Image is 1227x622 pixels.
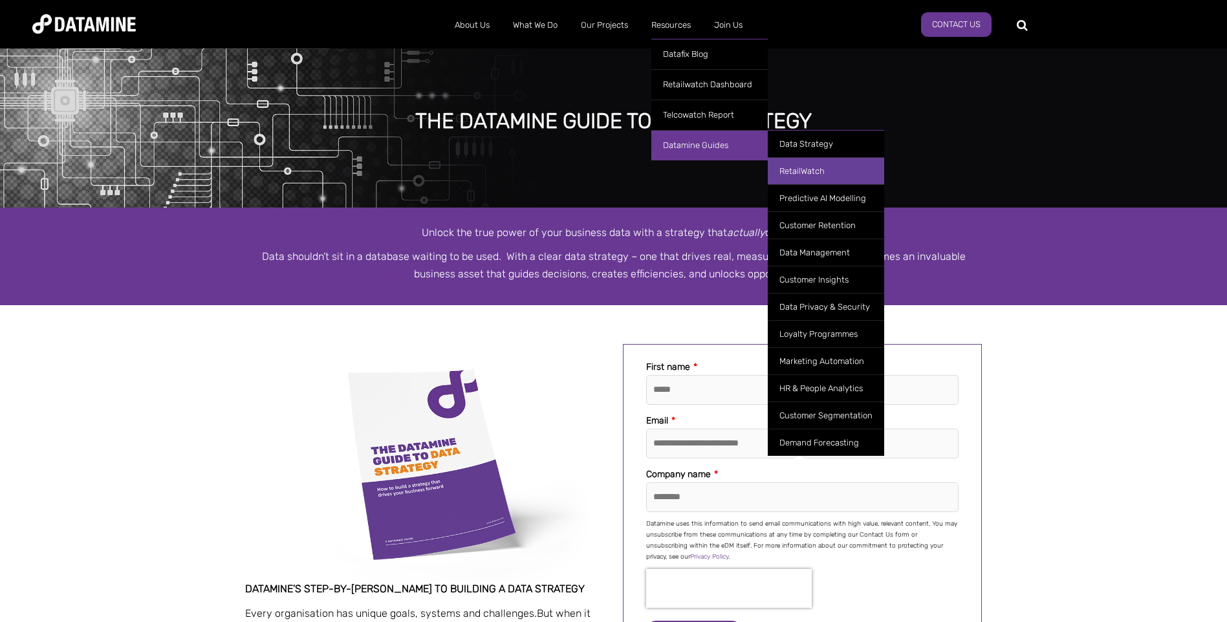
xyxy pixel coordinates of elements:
a: Customer Insights [768,266,884,293]
span: Company name [646,469,711,480]
iframe: reCAPTCHA [646,569,812,608]
em: actually [727,226,765,239]
p: Datamine uses this information to send email communications with high value, relevant content. Yo... [646,519,959,563]
a: Customer Segmentation [768,402,884,429]
span: Email [646,415,668,426]
a: Data Strategy [768,130,884,157]
a: What We Do [501,8,569,42]
a: Demand Forecasting [768,429,884,456]
a: HR & People Analytics [768,374,884,402]
img: Datamine [32,14,136,34]
a: Data Privacy & Security [768,293,884,320]
a: Retailwatch Dashboard [651,69,768,100]
a: Datafix Blog [651,39,768,69]
img: Data Strategy Cover small [245,344,604,583]
a: Customer Retention [768,211,884,239]
a: Our Projects [569,8,640,42]
a: Privacy Policy [690,553,728,561]
a: Contact Us [921,12,992,37]
span: it becomes an invaluable business asset that guides decisions, creates efficiencies, and unlocks ... [414,250,966,280]
a: Marketing Automation [768,347,884,374]
a: Datamine Guides [651,130,768,160]
a: Telcowatch Report [651,100,768,130]
span: Unlock the true power of your business data with a strategy that delivers. [422,226,805,239]
a: About Us [443,8,501,42]
a: Join Us [702,8,754,42]
a: RetailWatch [768,157,884,184]
a: Predictive AI Modelling [768,184,884,211]
a: Data Management [768,239,884,266]
span: Data shouldn’t sit in a database waiting to be used. With a clear data strategy – one that drives... [262,250,842,263]
a: Resources [640,8,702,42]
span: Datamine’s step-by-[PERSON_NAME] to building a data strategy [245,583,585,595]
a: Loyalty Programmes [768,320,884,347]
span: First name [646,361,690,372]
div: the Datamine guide to data strategy [139,110,1087,133]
